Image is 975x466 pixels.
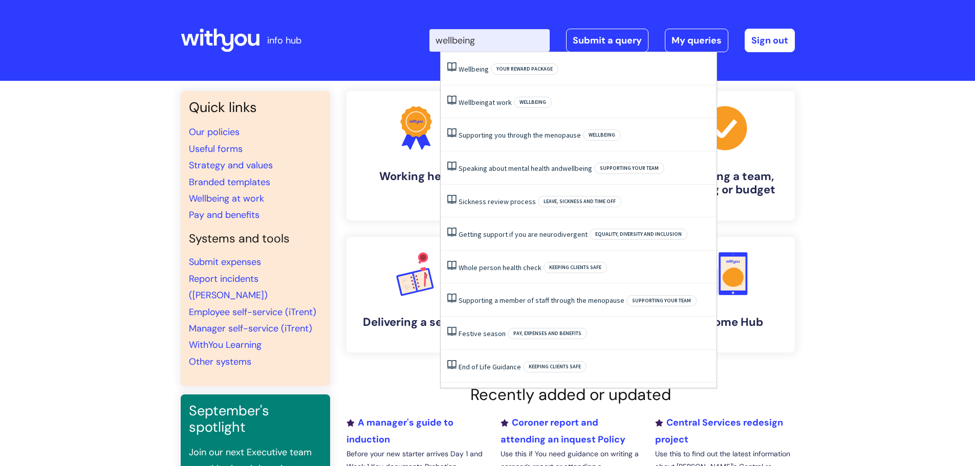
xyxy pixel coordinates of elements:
a: Other systems [189,356,251,368]
a: WithYou Learning [189,339,262,351]
span: Equality, Diversity and Inclusion [590,229,687,240]
a: Whole person health check [459,263,541,272]
span: Wellbeing [459,98,489,107]
h4: Systems and tools [189,232,322,246]
span: Leave, sickness and time off [538,196,621,207]
span: Supporting your team [594,163,664,174]
a: Welcome Hub [656,237,795,352]
h2: Recently added or updated [346,385,795,404]
span: Keeping clients safe [523,361,587,372]
a: Report incidents ([PERSON_NAME]) [189,273,268,301]
a: Strategy and values [189,159,273,171]
a: Supporting you through the menopause [459,130,581,140]
a: Festive season [459,329,506,338]
a: Wellbeingat work [459,98,512,107]
a: Pay and benefits [189,209,259,221]
a: Working here [346,91,486,220]
a: Getting support if you are neurodivergent [459,230,588,239]
span: Supporting your team [626,295,697,306]
a: Wellbeing [459,64,489,74]
a: Managing a team, building or budget [656,91,795,220]
span: Keeping clients safe [544,262,607,273]
a: Employee self-service (iTrent) [189,306,316,318]
a: Submit a query [566,29,648,52]
a: Useful forms [189,143,243,155]
a: Our policies [189,126,240,138]
a: Coroner report and attending an inquest Policy [501,416,625,445]
span: Pay, expenses and benefits [508,328,587,339]
input: Search [429,29,550,52]
p: info hub [267,32,301,49]
a: Sign out [745,29,795,52]
span: wellbeing [562,164,592,173]
a: A manager's guide to induction [346,416,453,445]
span: Your reward package [491,63,558,75]
a: Central Services redesign project [655,416,783,445]
a: Supporting a member of staff through the menopause [459,296,624,305]
a: Submit expenses [189,256,261,268]
span: Wellbeing [514,97,552,108]
h4: Managing a team, building or budget [664,170,787,197]
a: Wellbeing at work [189,192,264,205]
a: Branded templates [189,176,270,188]
a: My queries [665,29,728,52]
span: Wellbeing [583,129,621,141]
a: Speaking about mental health andwellbeing [459,164,592,173]
h3: September's spotlight [189,403,322,436]
a: Manager self-service (iTrent) [189,322,312,335]
h4: Welcome Hub [664,316,787,329]
div: | - [429,29,795,52]
a: End of Life Guidance [459,362,521,371]
h3: Quick links [189,99,322,116]
a: Delivering a service [346,237,486,352]
h4: Working here [355,170,478,183]
a: Sickness review process [459,197,536,206]
h4: Delivering a service [355,316,478,329]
